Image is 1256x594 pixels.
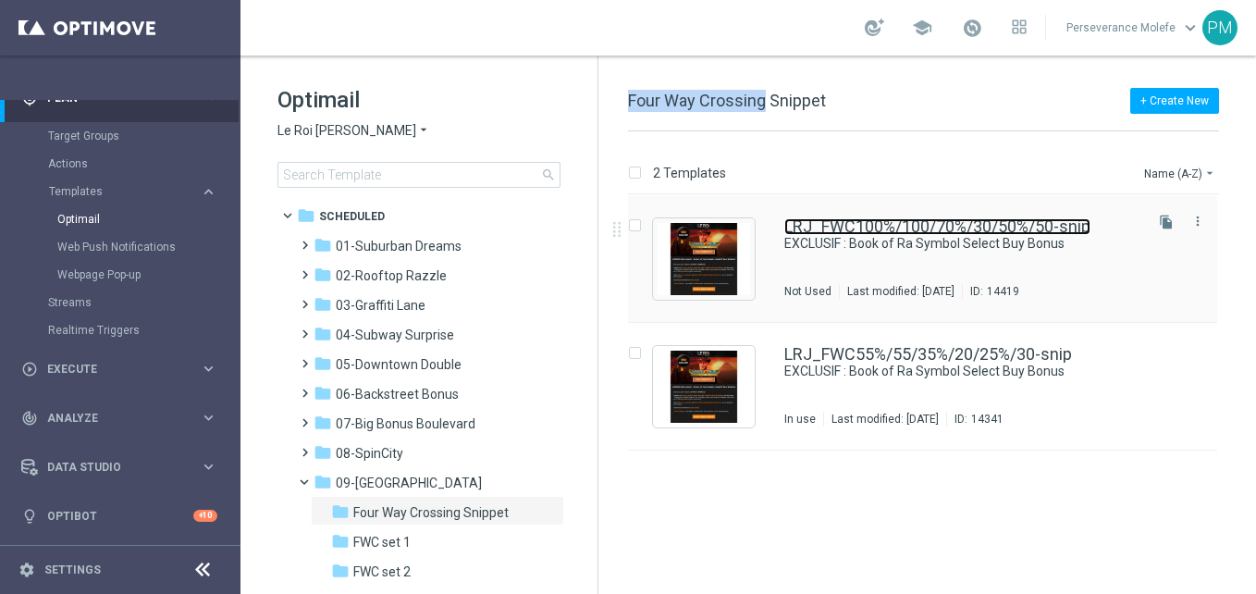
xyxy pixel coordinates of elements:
[1130,88,1219,114] button: + Create New
[784,218,1090,235] a: LRJ_FWC100%/100/70%/30/50%/50-snip
[1190,214,1205,229] i: more_vert
[1154,210,1178,234] button: file_copy
[20,362,218,377] button: play_circle_outline Execute keyboard_arrow_right
[610,323,1252,451] div: Press SPACE to select this row.
[1065,14,1202,42] a: Perseverance Molefekeyboard_arrow_down
[331,502,350,521] i: folder
[193,510,217,522] div: +10
[962,284,1019,299] div: ID:
[784,363,1097,380] a: EXCLUSIF : Book of Ra Symbol Select Buy Bonus
[987,284,1019,299] div: 14419
[610,195,1252,323] div: Press SPACE to select this row.
[353,504,509,521] span: Four Way Crossing Snippet
[47,462,200,473] span: Data Studio
[48,295,192,310] a: Streams
[200,183,217,201] i: keyboard_arrow_right
[18,562,35,578] i: settings
[628,91,826,110] span: Four Way Crossing Snippet
[49,186,181,197] span: Templates
[314,414,332,432] i: folder
[336,415,475,432] span: 07-Big Bonus Boulevard
[1202,166,1217,180] i: arrow_drop_down
[21,508,38,525] i: lightbulb
[47,413,200,424] span: Analyze
[277,122,416,140] span: Le Roi [PERSON_NAME]
[331,532,350,551] i: folder
[57,240,192,254] a: Web Push Notifications
[1180,18,1201,38] span: keyboard_arrow_down
[200,458,217,476] i: keyboard_arrow_right
[1142,162,1219,184] button: Name (A-Z)arrow_drop_down
[57,233,239,261] div: Web Push Notifications
[658,223,750,295] img: 14419.jpeg
[57,261,239,289] div: Webpage Pop-up
[784,412,816,427] div: In use
[353,563,411,580] span: FWC set 2
[48,323,192,338] a: Realtime Triggers
[314,295,332,314] i: folder
[57,205,239,233] div: Optimail
[48,316,239,344] div: Realtime Triggers
[314,325,332,343] i: folder
[331,562,350,580] i: folder
[48,122,239,150] div: Target Groups
[653,165,726,181] p: 2 Templates
[336,297,425,314] span: 03-Graffiti Lane
[48,178,239,289] div: Templates
[1159,215,1174,229] i: file_copy
[277,162,560,188] input: Search Template
[57,212,192,227] a: Optimail
[336,267,447,284] span: 02-Rooftop Razzle
[48,289,239,316] div: Streams
[541,167,556,182] span: search
[48,156,192,171] a: Actions
[47,364,200,375] span: Execute
[840,284,962,299] div: Last modified: [DATE]
[784,363,1139,380] div: EXCLUSIF : Book of Ra Symbol Select Buy Bonus
[416,122,431,140] i: arrow_drop_down
[314,236,332,254] i: folder
[1202,10,1238,45] div: PM
[21,410,200,427] div: Analyze
[48,184,218,199] button: Templates keyboard_arrow_right
[57,267,192,282] a: Webpage Pop-up
[353,534,411,551] span: FWC set 1
[336,238,462,254] span: 01-Suburban Dreams
[21,491,217,540] div: Optibot
[319,208,385,225] span: Scheduled
[297,206,315,225] i: folder
[48,129,192,143] a: Target Groups
[20,411,218,426] button: track_changes Analyze keyboard_arrow_right
[48,150,239,178] div: Actions
[314,384,332,402] i: folder
[277,122,431,140] button: Le Roi [PERSON_NAME] arrow_drop_down
[912,18,932,38] span: school
[21,361,38,377] i: play_circle_outline
[314,473,332,491] i: folder
[20,460,218,475] button: Data Studio keyboard_arrow_right
[336,356,462,373] span: 05-Downtown Double
[200,360,217,377] i: keyboard_arrow_right
[658,351,750,423] img: 14341.jpeg
[784,346,1072,363] a: LRJ_FWC55%/55/35%/20/25%/30-snip
[277,85,560,115] h1: Optimail
[21,410,38,427] i: track_changes
[336,445,403,462] span: 08-SpinCity
[21,459,200,476] div: Data Studio
[314,354,332,373] i: folder
[44,564,101,575] a: Settings
[20,91,218,105] div: gps_fixed Plan keyboard_arrow_right
[784,235,1097,253] a: EXCLUSIF : Book of Ra Symbol Select Buy Bonus
[824,412,946,427] div: Last modified: [DATE]
[1188,210,1207,232] button: more_vert
[971,412,1004,427] div: 14341
[336,386,459,402] span: 06-Backstreet Bonus
[336,327,454,343] span: 04-Subway Surprise
[21,361,200,377] div: Execute
[784,235,1139,253] div: EXCLUSIF : Book of Ra Symbol Select Buy Bonus
[314,443,332,462] i: folder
